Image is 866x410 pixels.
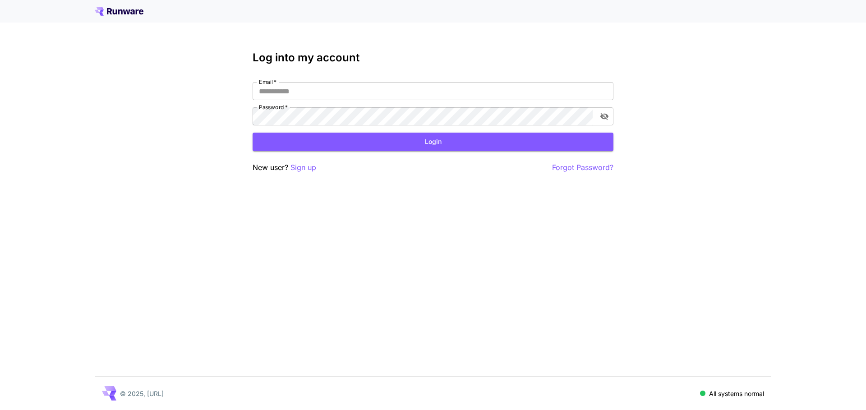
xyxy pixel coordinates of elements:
p: New user? [253,162,316,173]
p: © 2025, [URL] [120,389,164,398]
button: Sign up [290,162,316,173]
h3: Log into my account [253,51,613,64]
button: toggle password visibility [596,108,613,124]
label: Password [259,103,288,111]
p: All systems normal [709,389,764,398]
button: Login [253,133,613,151]
button: Forgot Password? [552,162,613,173]
label: Email [259,78,276,86]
